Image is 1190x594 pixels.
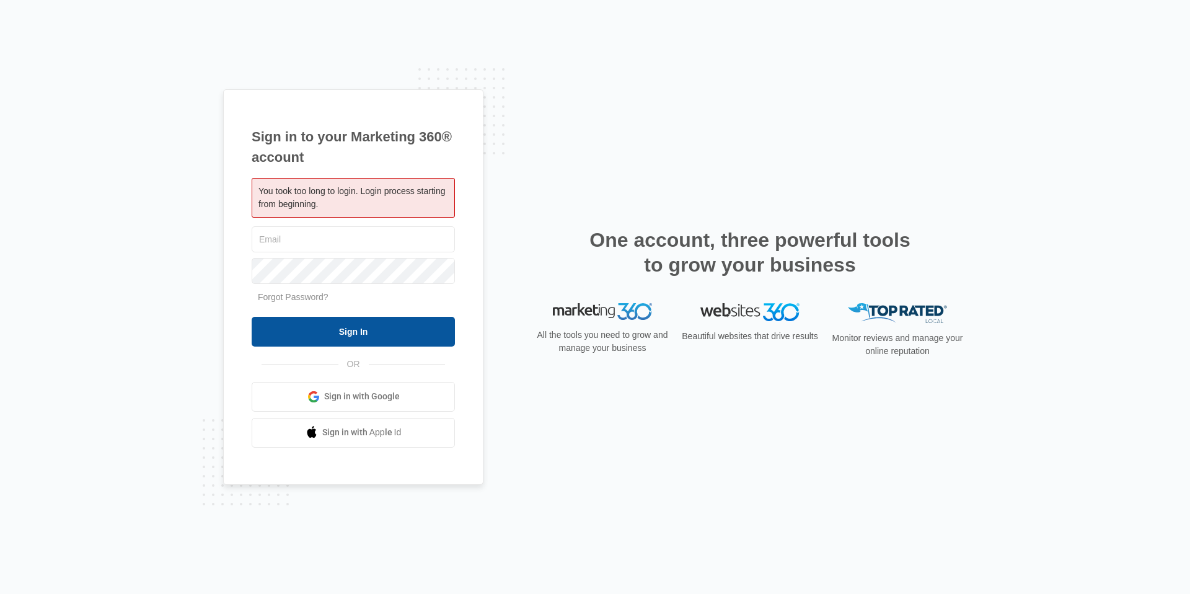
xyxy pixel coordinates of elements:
img: Marketing 360 [553,303,652,321]
h1: Sign in to your Marketing 360® account [252,126,455,167]
img: Websites 360 [700,303,800,321]
p: All the tools you need to grow and manage your business [533,329,672,355]
p: Monitor reviews and manage your online reputation [828,332,967,358]
span: Sign in with Google [324,390,400,403]
span: Sign in with Apple Id [322,426,402,439]
h2: One account, three powerful tools to grow your business [586,228,914,277]
span: OR [338,358,369,371]
span: You took too long to login. Login process starting from beginning. [258,186,445,209]
input: Sign In [252,317,455,347]
p: Beautiful websites that drive results [681,330,819,343]
a: Sign in with Google [252,382,455,412]
a: Sign in with Apple Id [252,418,455,448]
input: Email [252,226,455,252]
a: Forgot Password? [258,292,328,302]
img: Top Rated Local [848,303,947,324]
